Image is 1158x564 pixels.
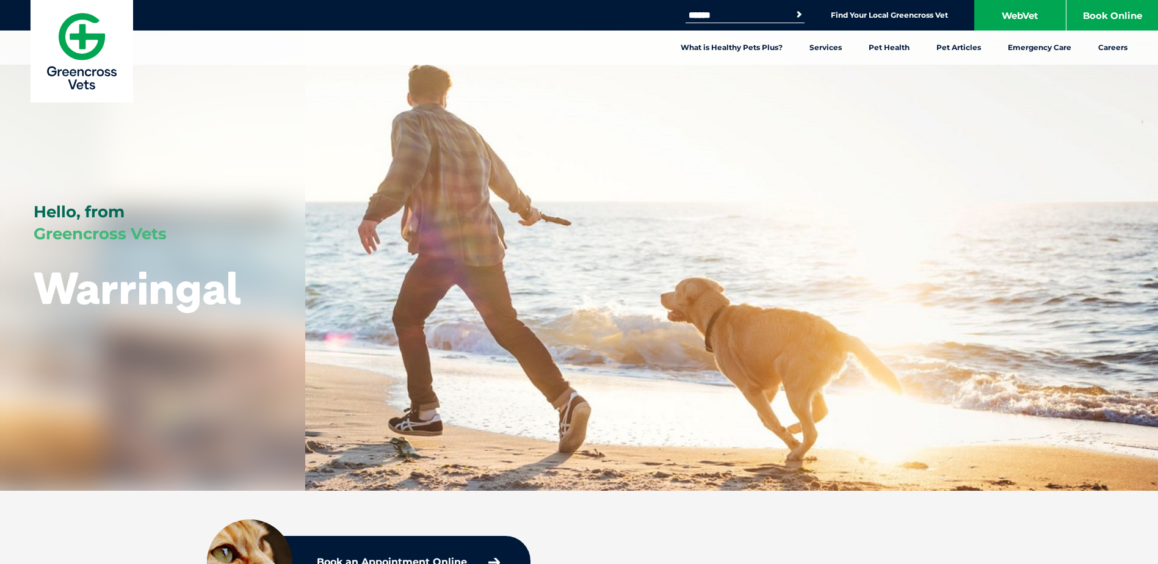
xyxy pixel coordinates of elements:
[34,224,167,244] span: Greencross Vets
[831,10,948,20] a: Find Your Local Greencross Vet
[793,9,805,21] button: Search
[796,31,855,65] a: Services
[34,264,241,312] h1: Warringal
[855,31,923,65] a: Pet Health
[34,202,125,222] span: Hello, from
[994,31,1085,65] a: Emergency Care
[1085,31,1141,65] a: Careers
[923,31,994,65] a: Pet Articles
[667,31,796,65] a: What is Healthy Pets Plus?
